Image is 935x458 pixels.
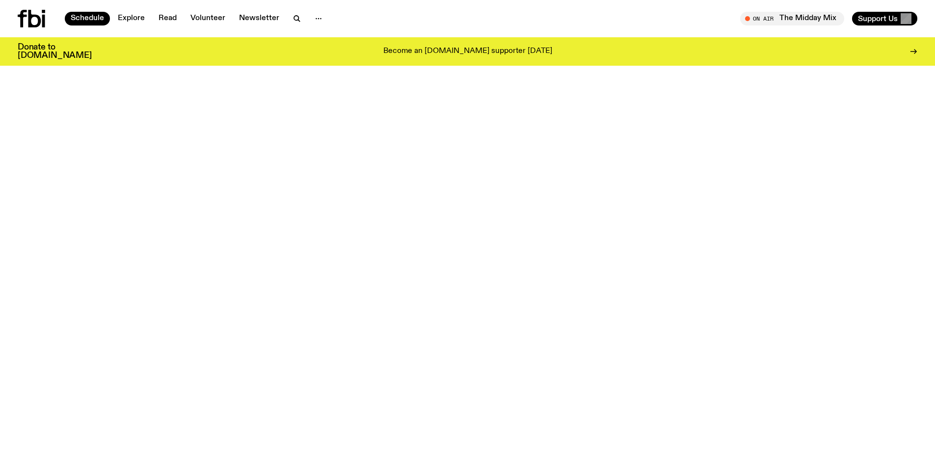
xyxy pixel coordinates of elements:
[65,12,110,25] a: Schedule
[185,12,231,25] a: Volunteer
[858,14,898,23] span: Support Us
[740,12,844,25] button: On AirThe Midday Mix
[852,12,917,25] button: Support Us
[383,47,552,56] p: Become an [DOMAIN_NAME] supporter [DATE]
[233,12,285,25] a: Newsletter
[18,43,92,60] h3: Donate to [DOMAIN_NAME]
[153,12,183,25] a: Read
[112,12,151,25] a: Explore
